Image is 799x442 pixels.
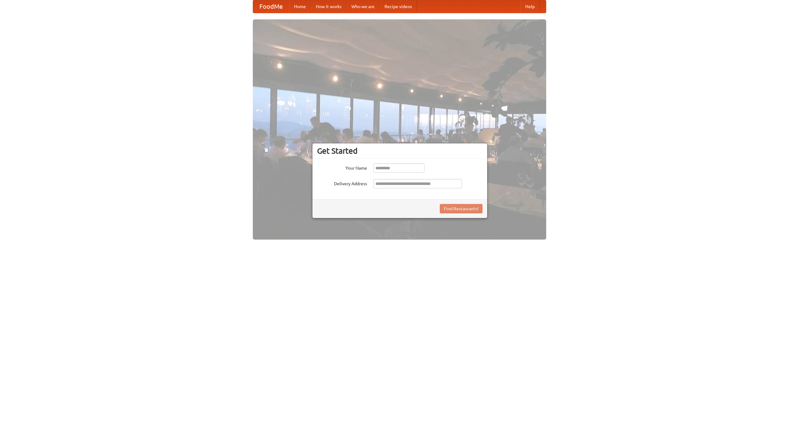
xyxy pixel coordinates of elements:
label: Delivery Address [317,179,367,187]
a: Help [520,0,540,13]
a: Who we are [346,0,380,13]
button: Find Restaurants! [440,204,483,213]
a: How it works [311,0,346,13]
label: Your Name [317,163,367,171]
h3: Get Started [317,146,483,156]
a: FoodMe [253,0,289,13]
a: Recipe videos [380,0,417,13]
a: Home [289,0,311,13]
